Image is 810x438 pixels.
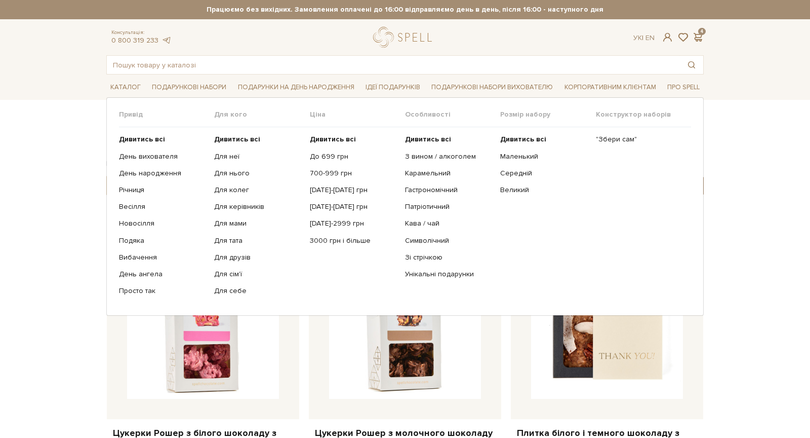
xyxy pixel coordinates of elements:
span: Ціна [310,110,405,119]
a: Патріотичний [405,202,493,211]
a: Символічний [405,236,493,245]
a: До 699 грн [310,152,397,161]
a: Для колег [214,186,302,195]
a: Вибачення [119,253,207,262]
a: Подарунки на День народження [234,80,358,95]
span: Консультація: [111,29,171,36]
a: Просто так [119,286,207,296]
a: Для мами [214,219,302,228]
a: [DATE]-2999 грн [310,219,397,228]
a: Для неї [214,152,302,161]
a: З вином / алкоголем [405,152,493,161]
a: Для тата [214,236,302,245]
a: En [645,33,655,42]
b: Дивитись всі [500,135,546,143]
a: Подарункові набори [148,80,230,95]
span: | [642,33,643,42]
a: Корпоративним клієнтам [560,79,660,96]
a: Для себе [214,286,302,296]
a: [DATE]-[DATE] грн [310,186,397,195]
a: День народження [119,169,207,178]
a: Новосілля [119,219,207,228]
a: Зі стрічкою [405,253,493,262]
strong: Працюємо без вихідних. Замовлення оплачені до 16:00 відправляємо день в день, після 16:00 - насту... [106,5,704,14]
b: Дивитись всі [214,135,260,143]
a: Дивитись всі [500,135,588,144]
a: Для керівників [214,202,302,211]
a: Гастрономічний [405,186,493,195]
a: День ангела [119,270,207,279]
a: telegram [161,36,171,45]
a: Унікальні подарунки [405,270,493,279]
a: Маленький [500,152,588,161]
div: Ук [633,33,655,43]
a: 700-999 грн [310,169,397,178]
a: Весілля [119,202,207,211]
a: Подарункові набори вихователю [427,79,557,96]
button: Пошук товару у каталозі [680,56,703,74]
a: Про Spell [663,80,704,95]
span: Розмір набору [500,110,595,119]
a: Середній [500,169,588,178]
a: 3000 грн і більше [310,236,397,245]
span: Привід [119,110,214,119]
a: Річниця [119,186,207,195]
b: Дивитись всі [119,135,165,143]
span: Конструктор наборів [596,110,691,119]
b: Дивитись всі [405,135,451,143]
a: Каталог [106,80,145,95]
a: [DATE]-[DATE] грн [310,202,397,211]
a: Для сім'ї [214,270,302,279]
a: "Збери сам" [596,135,683,144]
b: Дивитись всі [310,135,356,143]
a: 0 800 319 233 [111,36,158,45]
a: Дивитись всі [310,135,397,144]
div: Каталог [106,97,704,316]
span: Особливості [405,110,500,119]
a: Карамельний [405,169,493,178]
a: logo [373,27,436,48]
a: Дивитись всі [405,135,493,144]
a: Великий [500,186,588,195]
a: Кава / чай [405,219,493,228]
a: Ідеї подарунків [361,80,424,95]
a: День вихователя [119,152,207,161]
a: Дивитись всі [214,135,302,144]
a: Для нього [214,169,302,178]
a: Дивитись всі [119,135,207,144]
a: Подяка [119,236,207,245]
a: Для друзів [214,253,302,262]
span: Для кого [214,110,309,119]
input: Пошук товару у каталозі [107,56,680,74]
